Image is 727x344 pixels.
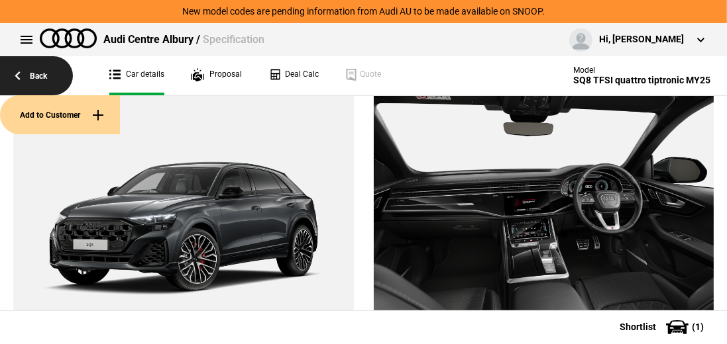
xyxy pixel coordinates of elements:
div: Audi Centre Albury / [103,32,264,47]
a: Car details [109,56,164,95]
button: Shortlist(1) [600,310,727,343]
img: audi.png [40,28,97,48]
span: Specification [203,33,264,46]
div: SQ8 TFSI quattro tiptronic MY25 [573,75,710,86]
div: Model [573,65,710,75]
a: Deal Calc [268,56,319,95]
span: ( 1 ) [692,322,704,331]
div: Hi, [PERSON_NAME] [599,33,684,46]
span: Shortlist [620,322,656,331]
a: Proposal [191,56,242,95]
